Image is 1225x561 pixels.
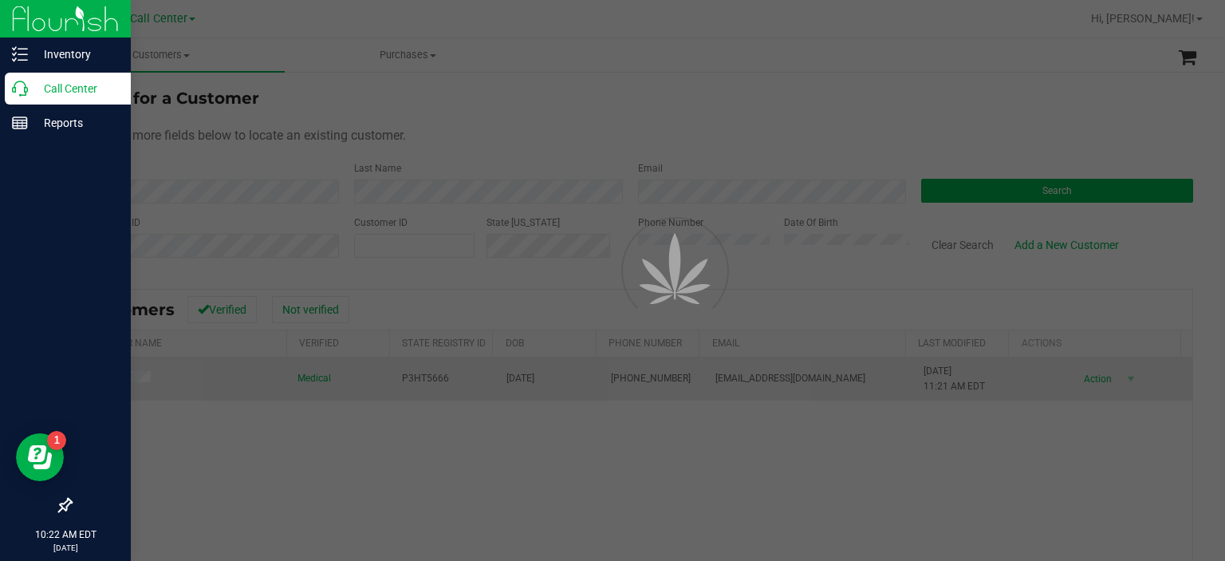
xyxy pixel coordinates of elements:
p: Inventory [28,45,124,64]
inline-svg: Call Center [12,81,28,97]
p: 10:22 AM EDT [7,527,124,542]
p: Reports [28,113,124,132]
iframe: Resource center [16,433,64,481]
inline-svg: Reports [12,115,28,131]
inline-svg: Inventory [12,46,28,62]
iframe: Resource center unread badge [47,431,66,450]
p: [DATE] [7,542,124,554]
p: Call Center [28,79,124,98]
